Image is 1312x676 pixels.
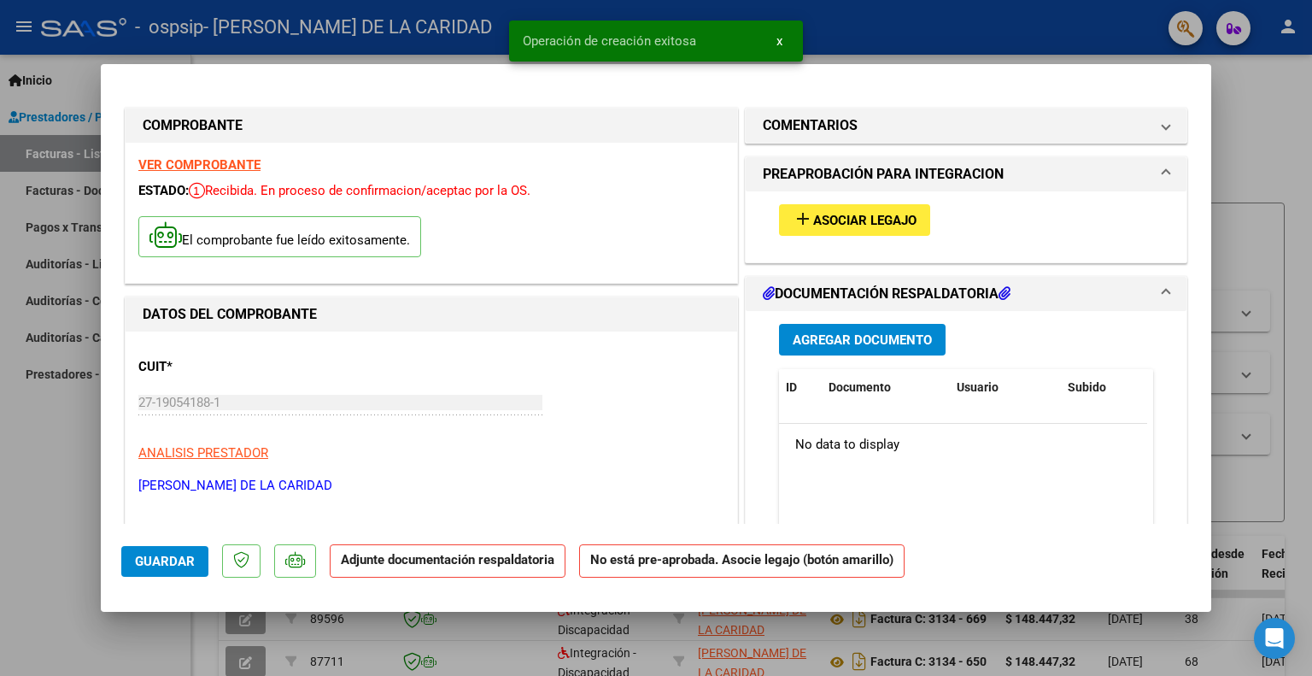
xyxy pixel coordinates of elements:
[1068,380,1106,394] span: Subido
[138,520,314,540] p: Area destinado *
[121,546,208,577] button: Guardar
[143,306,317,322] strong: DATOS DEL COMPROBANTE
[957,380,999,394] span: Usuario
[746,191,1186,262] div: PREAPROBACIÓN PARA INTEGRACION
[786,380,797,394] span: ID
[746,277,1186,311] mat-expansion-panel-header: DOCUMENTACIÓN RESPALDATORIA
[138,216,421,258] p: El comprobante fue leído exitosamente.
[779,204,930,236] button: Asociar Legajo
[746,157,1186,191] mat-expansion-panel-header: PREAPROBACIÓN PARA INTEGRACION
[143,117,243,133] strong: COMPROBANTE
[138,445,268,461] span: ANALISIS PRESTADOR
[523,32,696,50] span: Operación de creación exitosa
[138,157,261,173] a: VER COMPROBANTE
[763,164,1004,185] h1: PREAPROBACIÓN PARA INTEGRACION
[138,476,724,496] p: [PERSON_NAME] DE LA CARIDAD
[813,213,917,228] span: Asociar Legajo
[793,332,932,348] span: Agregar Documento
[779,424,1147,467] div: No data to display
[763,115,858,136] h1: COMENTARIOS
[1254,618,1295,659] div: Open Intercom Messenger
[1061,369,1146,406] datatable-header-cell: Subido
[829,380,891,394] span: Documento
[1146,369,1232,406] datatable-header-cell: Acción
[746,311,1186,666] div: DOCUMENTACIÓN RESPALDATORIA
[579,544,905,578] strong: No está pre-aprobada. Asocie legajo (botón amarillo)
[746,109,1186,143] mat-expansion-panel-header: COMENTARIOS
[779,369,822,406] datatable-header-cell: ID
[793,209,813,229] mat-icon: add
[763,26,796,56] button: x
[189,183,530,198] span: Recibida. En proceso de confirmacion/aceptac por la OS.
[341,552,554,567] strong: Adjunte documentación respaldatoria
[763,284,1010,304] h1: DOCUMENTACIÓN RESPALDATORIA
[135,554,195,569] span: Guardar
[138,183,189,198] span: ESTADO:
[822,369,950,406] datatable-header-cell: Documento
[779,324,946,356] button: Agregar Documento
[950,369,1061,406] datatable-header-cell: Usuario
[138,357,314,377] p: CUIT
[776,33,782,49] span: x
